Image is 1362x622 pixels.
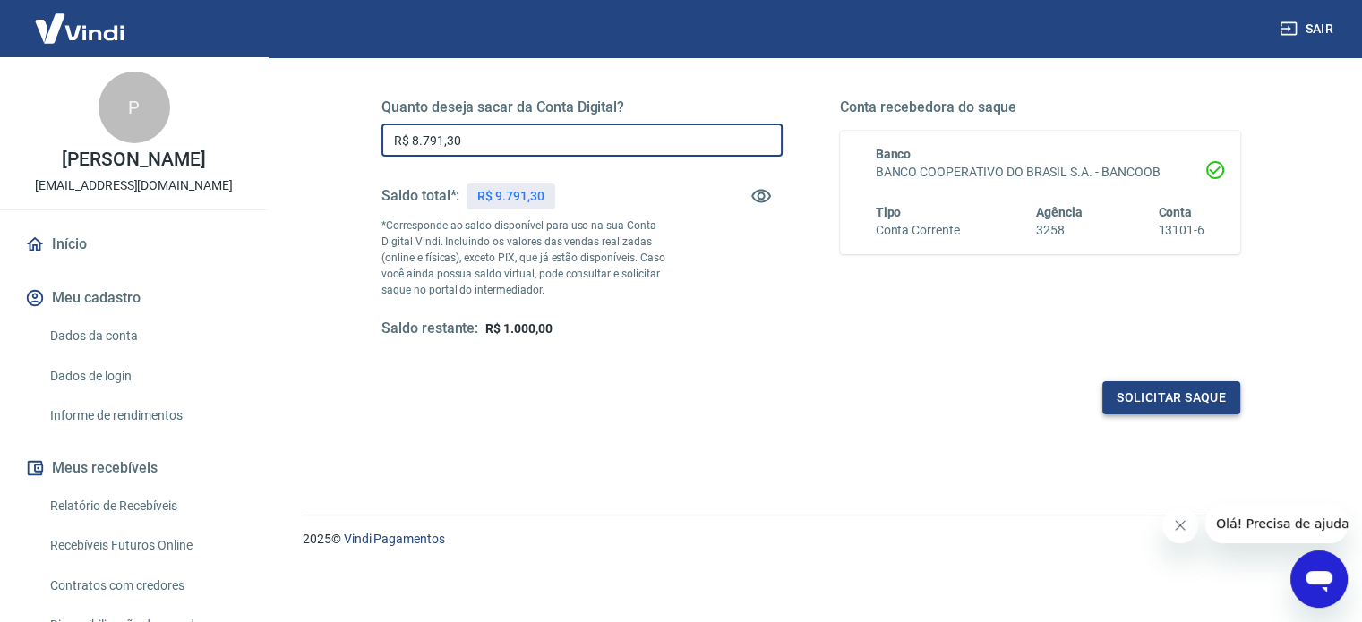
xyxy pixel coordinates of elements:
p: [PERSON_NAME] [62,150,205,169]
a: Dados de login [43,358,246,395]
h6: BANCO COOPERATIVO DO BRASIL S.A. - BANCOOB [876,163,1205,182]
h6: 13101-6 [1158,221,1204,240]
span: Agência [1036,205,1083,219]
div: P [99,72,170,143]
iframe: Botão para abrir a janela de mensagens [1290,550,1348,608]
a: Vindi Pagamentos [344,532,445,546]
h6: 3258 [1036,221,1083,240]
img: Vindi [21,1,138,55]
a: Relatório de Recebíveis [43,488,246,524]
span: Tipo [876,205,902,219]
h6: Conta Corrente [876,221,960,240]
p: R$ 9.791,30 [477,187,544,206]
a: Recebíveis Futuros Online [43,527,246,564]
h5: Conta recebedora do saque [840,98,1241,116]
button: Solicitar saque [1102,381,1240,414]
a: Informe de rendimentos [43,397,246,434]
span: Olá! Precisa de ajuda? [11,13,150,27]
p: [EMAIL_ADDRESS][DOMAIN_NAME] [35,176,233,195]
h5: Saldo restante: [381,320,478,338]
a: Contratos com credores [43,567,246,604]
span: R$ 1.000,00 [485,321,552,336]
h5: Saldo total*: [381,187,459,205]
span: Banco [876,147,912,161]
p: 2025 © [303,530,1319,549]
button: Meus recebíveis [21,448,246,488]
p: *Corresponde ao saldo disponível para uso na sua Conta Digital Vindi. Incluindo os valores das ve... [381,217,682,298]
button: Meu cadastro [21,278,246,318]
a: Dados da conta [43,318,246,354]
iframe: Mensagem da empresa [1205,504,1348,543]
span: Conta [1158,205,1192,219]
h5: Quanto deseja sacar da Conta Digital? [381,98,783,116]
a: Início [21,225,246,264]
button: Sair [1276,13,1341,46]
iframe: Fechar mensagem [1162,507,1198,543]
